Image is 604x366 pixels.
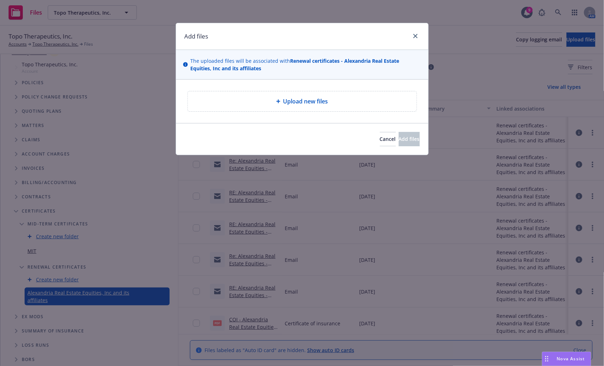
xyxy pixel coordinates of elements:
[411,32,420,40] a: close
[187,91,417,112] div: Upload new files
[191,57,399,72] strong: Renewal certificates - Alexandria Real Estate Equities, Inc and its affiliates
[399,136,420,142] span: Add files
[399,132,420,146] button: Add files
[191,57,421,72] span: The uploaded files will be associated with
[185,32,208,41] h1: Add files
[542,352,551,366] div: Drag to move
[542,352,591,366] button: Nova Assist
[380,132,396,146] button: Cancel
[557,356,585,362] span: Nova Assist
[380,136,396,142] span: Cancel
[283,97,328,106] span: Upload new files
